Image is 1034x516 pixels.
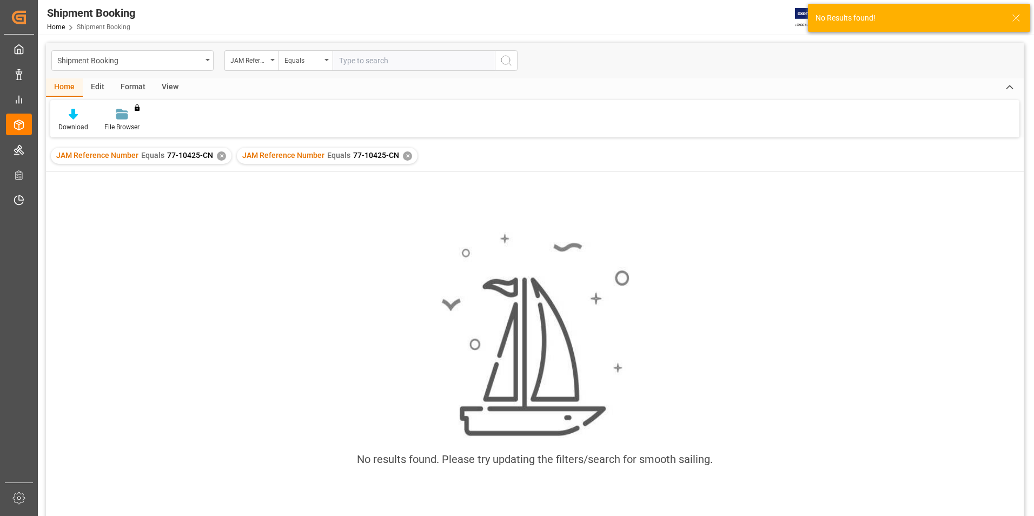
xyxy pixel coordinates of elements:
div: Shipment Booking [57,53,202,67]
img: smooth_sailing.jpeg [440,232,629,439]
a: Home [47,23,65,31]
button: open menu [51,50,214,71]
div: ✕ [403,151,412,161]
button: search button [495,50,518,71]
div: Equals [284,53,321,65]
button: open menu [279,50,333,71]
div: Edit [83,78,112,97]
div: ✕ [217,151,226,161]
span: 77-10425-CN [353,151,399,160]
div: View [154,78,187,97]
img: Exertis%20JAM%20-%20Email%20Logo.jpg_1722504956.jpg [795,8,832,27]
div: No Results found! [816,12,1002,24]
span: JAM Reference Number [242,151,324,160]
div: JAM Reference Number [230,53,267,65]
span: 77-10425-CN [167,151,213,160]
input: Type to search [333,50,495,71]
button: open menu [224,50,279,71]
div: Format [112,78,154,97]
span: JAM Reference Number [56,151,138,160]
div: Home [46,78,83,97]
span: Equals [141,151,164,160]
div: Shipment Booking [47,5,135,21]
div: Download [58,122,88,132]
span: Equals [327,151,350,160]
div: No results found. Please try updating the filters/search for smooth sailing. [357,451,713,467]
